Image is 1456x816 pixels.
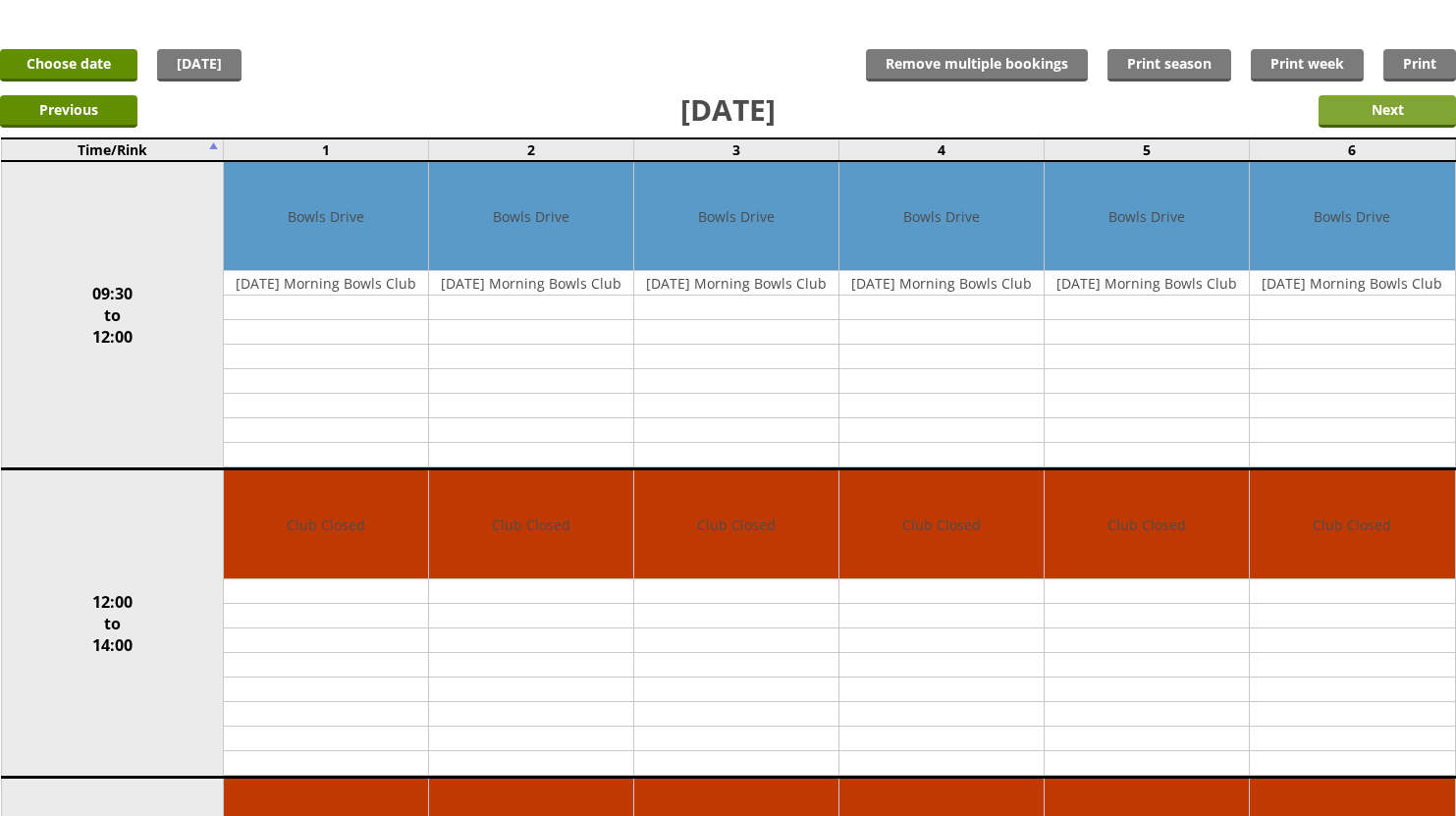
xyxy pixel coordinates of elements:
td: Club Closed [1045,470,1249,579]
a: Print [1383,49,1456,82]
a: Print season [1107,49,1231,82]
td: Bowls Drive [839,162,1044,271]
a: Print week [1251,49,1364,82]
td: [DATE] Morning Bowls Club [1250,271,1454,296]
td: Club Closed [1250,470,1454,579]
td: Club Closed [839,470,1044,579]
input: Next [1319,95,1456,128]
td: Bowls Drive [429,162,633,271]
td: Bowls Drive [1250,162,1454,271]
td: 09:30 to 12:00 [1,161,223,469]
td: 5 [1045,138,1250,161]
td: Bowls Drive [634,162,838,271]
td: [DATE] Morning Bowls Club [1045,271,1249,296]
td: 2 [428,138,633,161]
td: 1 [223,138,428,161]
td: 12:00 to 14:00 [1,469,223,778]
td: 4 [839,138,1045,161]
td: Club Closed [224,470,428,579]
td: [DATE] Morning Bowls Club [839,271,1044,296]
td: [DATE] Morning Bowls Club [634,271,838,296]
td: Bowls Drive [224,162,428,271]
a: [DATE] [157,49,242,82]
td: Time/Rink [1,138,223,161]
td: [DATE] Morning Bowls Club [429,271,633,296]
td: Club Closed [429,470,633,579]
td: Club Closed [634,470,838,579]
td: Bowls Drive [1045,162,1249,271]
input: Remove multiple bookings [866,49,1088,82]
td: 3 [633,138,838,161]
td: [DATE] Morning Bowls Club [224,271,428,296]
td: 6 [1250,138,1455,161]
